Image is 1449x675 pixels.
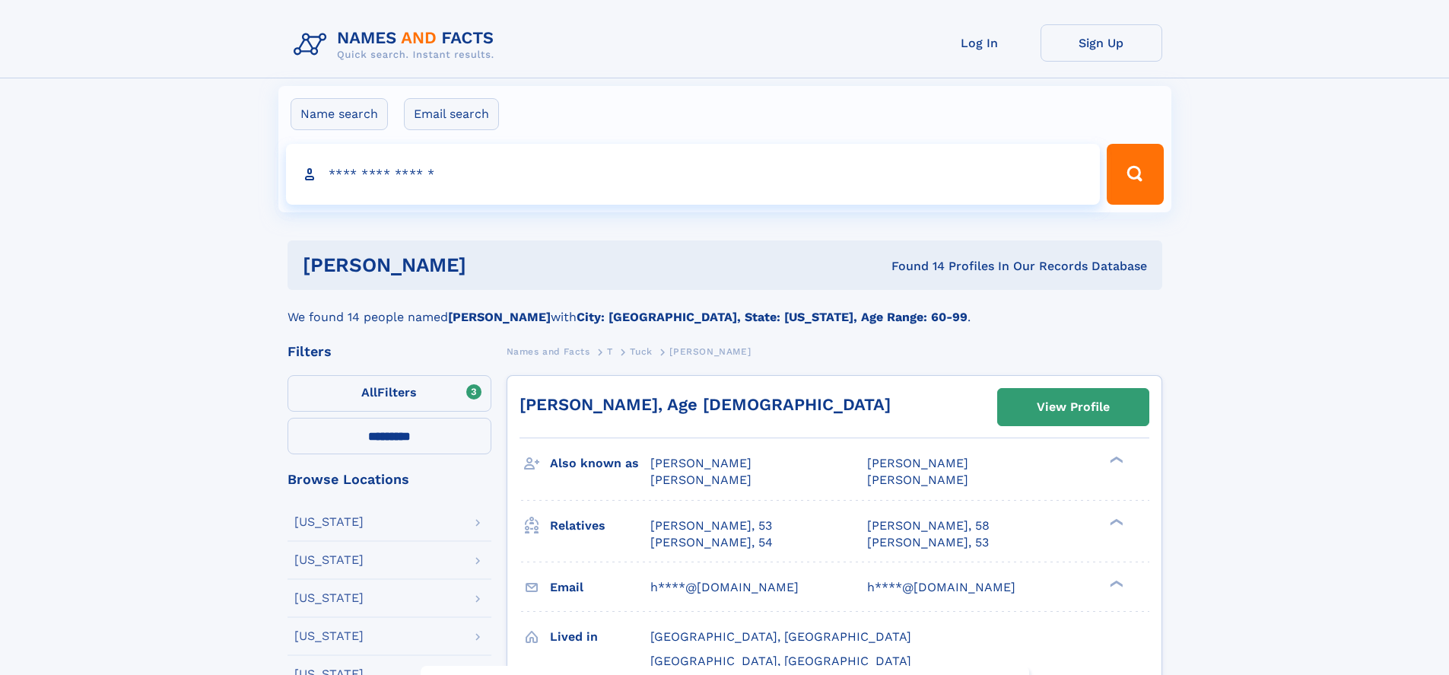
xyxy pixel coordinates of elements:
[294,592,364,604] div: [US_STATE]
[998,389,1149,425] a: View Profile
[288,345,491,358] div: Filters
[550,513,650,539] h3: Relatives
[288,375,491,412] label: Filters
[1106,455,1124,465] div: ❯
[650,456,752,470] span: [PERSON_NAME]
[550,624,650,650] h3: Lived in
[550,451,650,476] h3: Also known as
[650,517,772,534] a: [PERSON_NAME], 53
[294,554,364,566] div: [US_STATE]
[288,473,491,486] div: Browse Locations
[520,395,891,414] a: [PERSON_NAME], Age [DEMOGRAPHIC_DATA]
[577,310,968,324] b: City: [GEOGRAPHIC_DATA], State: [US_STATE], Age Range: 60-99
[291,98,388,130] label: Name search
[650,629,911,644] span: [GEOGRAPHIC_DATA], [GEOGRAPHIC_DATA]
[288,290,1162,326] div: We found 14 people named with .
[867,534,989,551] a: [PERSON_NAME], 53
[1106,578,1124,588] div: ❯
[294,630,364,642] div: [US_STATE]
[550,575,650,600] h3: Email
[1037,390,1110,425] div: View Profile
[507,342,590,361] a: Names and Facts
[669,346,751,357] span: [PERSON_NAME]
[678,258,1147,275] div: Found 14 Profiles In Our Records Database
[630,342,652,361] a: Tuck
[294,516,364,528] div: [US_STATE]
[650,654,911,668] span: [GEOGRAPHIC_DATA], [GEOGRAPHIC_DATA]
[404,98,499,130] label: Email search
[607,342,613,361] a: T
[361,385,377,400] span: All
[286,144,1101,205] input: search input
[607,346,613,357] span: T
[303,256,679,275] h1: [PERSON_NAME]
[1107,144,1163,205] button: Search Button
[288,24,507,65] img: Logo Names and Facts
[919,24,1041,62] a: Log In
[650,534,773,551] a: [PERSON_NAME], 54
[448,310,551,324] b: [PERSON_NAME]
[650,473,752,487] span: [PERSON_NAME]
[1106,517,1124,527] div: ❯
[867,473,968,487] span: [PERSON_NAME]
[1041,24,1162,62] a: Sign Up
[630,346,652,357] span: Tuck
[867,517,990,534] a: [PERSON_NAME], 58
[867,456,968,470] span: [PERSON_NAME]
